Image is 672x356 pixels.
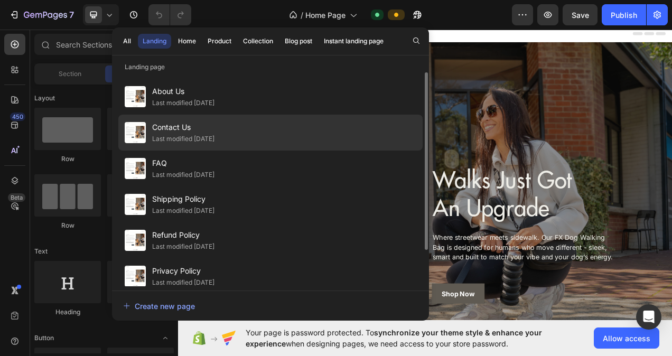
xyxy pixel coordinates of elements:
h2: walks just got an upgrade [325,181,537,254]
div: Publish [611,10,637,21]
span: Layout [34,93,55,103]
div: Create new page [123,301,195,312]
div: Undo/Redo [148,4,191,25]
button: Allow access [594,327,659,349]
div: Collection [243,36,273,46]
div: Last modified [DATE] [152,98,214,108]
span: Button [34,333,54,343]
span: synchronize your theme style & enhance your experience [246,328,542,348]
button: 7 [4,4,79,25]
div: Home [178,36,196,46]
div: Last modified [DATE] [152,205,214,216]
div: Beta [8,193,25,202]
span: Section [59,69,81,79]
div: 450 [10,113,25,121]
div: Text Block [107,307,174,317]
input: Search Sections & Elements [34,34,174,55]
button: Create new page [123,295,418,316]
button: Publish [602,4,646,25]
div: Open Intercom Messenger [636,304,661,330]
button: Landing [138,34,171,49]
button: All [118,34,136,49]
div: Row [34,221,101,230]
button: Save [563,4,598,25]
button: Home [173,34,201,49]
div: Last modified [DATE] [152,134,214,144]
p: Landing page [112,62,429,72]
p: 7 [69,8,74,21]
span: / [301,10,303,21]
span: Your page is password protected. To when designing pages, we need access to your store password. [246,327,583,349]
div: All [123,36,131,46]
div: Row [107,221,174,230]
div: Blog post [285,36,312,46]
span: FAQ [152,157,214,170]
div: Last modified [DATE] [152,277,214,288]
div: Heading [34,307,101,317]
p: Where streetwear meets sidewalk. Our FX Dog Walking Bag is designed for humans who move different... [326,266,559,304]
span: Shipping Policy [152,193,214,205]
div: Landing [143,36,166,46]
div: Drop element here [145,265,201,273]
span: Allow access [603,333,650,344]
span: Toggle open [157,330,174,346]
button: Collection [238,34,278,49]
div: Row [34,154,101,164]
span: Contact Us [152,121,214,134]
button: Product [203,34,236,49]
span: Refund Policy [152,229,214,241]
p: Shop Now [338,338,380,351]
span: Privacy Policy [152,265,214,277]
div: Last modified [DATE] [152,241,214,252]
div: Product [208,36,231,46]
span: Home Page [305,10,346,21]
span: Text [34,247,48,256]
span: About Us [152,85,214,98]
span: Save [572,11,589,20]
div: Instant landing page [324,36,384,46]
div: Last modified [DATE] [152,170,214,180]
div: Row [107,154,174,164]
button: Blog post [280,34,317,49]
button: Instant landing page [319,34,388,49]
